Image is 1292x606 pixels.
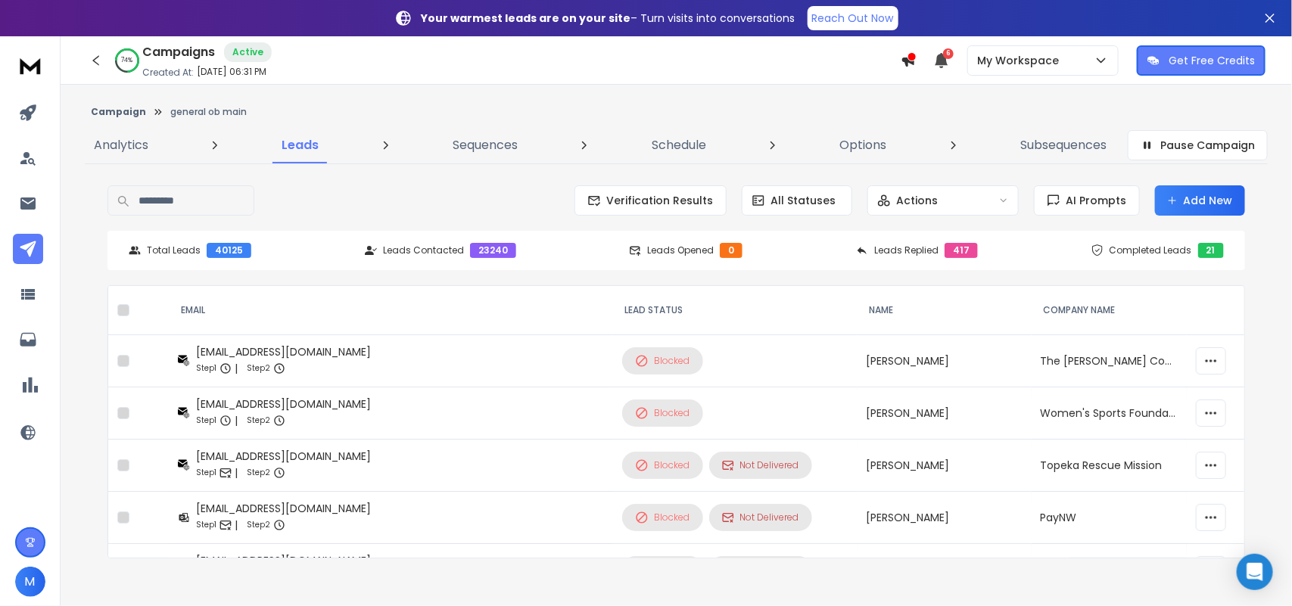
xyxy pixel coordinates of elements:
[142,67,194,79] p: Created At:
[812,11,894,26] p: Reach Out Now
[247,465,270,480] p: Step 2
[897,193,939,208] p: Actions
[643,127,715,163] a: Schedule
[247,361,270,376] p: Step 2
[771,193,836,208] p: All Statuses
[1032,492,1188,544] td: PayNW
[247,413,270,428] p: Step 2
[720,243,743,258] div: 0
[1110,244,1192,256] p: Completed Leads
[196,396,371,412] div: [EMAIL_ADDRESS][DOMAIN_NAME]
[635,511,690,524] div: Blocked
[207,243,251,258] div: 40125
[470,243,516,258] div: 23240
[1155,185,1245,216] button: Add New
[808,6,898,30] a: Reach Out Now
[196,517,216,533] p: Step 1
[977,53,1065,68] p: My Workspace
[647,244,714,256] p: Leads Opened
[282,136,319,154] p: Leads
[574,185,727,216] button: Verification Results
[85,127,157,163] a: Analytics
[943,48,954,59] span: 6
[235,413,238,428] p: |
[15,567,45,597] button: M
[601,193,714,208] span: Verification Results
[235,517,238,533] p: |
[1128,130,1268,160] button: Pause Campaign
[1032,440,1188,492] td: Topeka Rescue Mission
[858,335,1032,387] td: [PERSON_NAME]
[235,465,238,480] p: |
[858,286,1032,335] th: NAME
[1198,243,1224,258] div: 21
[196,344,371,359] div: [EMAIL_ADDRESS][DOMAIN_NAME]
[170,106,247,118] p: general ob main
[142,43,215,61] h1: Campaigns
[1034,185,1140,216] button: AI Prompts
[1137,45,1266,76] button: Get Free Credits
[383,244,464,256] p: Leads Contacted
[196,465,216,480] p: Step 1
[122,56,133,65] p: 74 %
[858,440,1032,492] td: [PERSON_NAME]
[247,517,270,533] p: Step 2
[196,553,371,568] div: [EMAIL_ADDRESS][DOMAIN_NAME]
[444,127,527,163] a: Sequences
[858,492,1032,544] td: [PERSON_NAME]
[635,354,690,368] div: Blocked
[15,51,45,79] img: logo
[422,11,795,26] p: – Turn visits into conversations
[722,511,799,524] div: Not Delivered
[1032,387,1188,440] td: Women's Sports Foundation
[858,544,1032,596] td: [PERSON_NAME]
[635,406,690,420] div: Blocked
[830,127,895,163] a: Options
[1060,193,1127,208] span: AI Prompts
[273,127,328,163] a: Leads
[1032,335,1188,387] td: The [PERSON_NAME] Company
[874,244,939,256] p: Leads Replied
[422,11,631,26] strong: Your warmest leads are on your site
[196,501,371,516] div: [EMAIL_ADDRESS][DOMAIN_NAME]
[1032,544,1188,596] td: FreeStar Financial Credit Union
[1020,136,1107,154] p: Subsequences
[1032,286,1188,335] th: Company Name
[147,244,201,256] p: Total Leads
[613,286,858,335] th: LEAD STATUS
[1237,554,1273,590] div: Open Intercom Messenger
[196,449,371,464] div: [EMAIL_ADDRESS][DOMAIN_NAME]
[1011,127,1116,163] a: Subsequences
[1169,53,1255,68] p: Get Free Credits
[196,361,216,376] p: Step 1
[197,66,266,78] p: [DATE] 06:31 PM
[224,42,272,62] div: Active
[91,106,146,118] button: Campaign
[635,458,690,472] div: Blocked
[839,136,886,154] p: Options
[94,136,148,154] p: Analytics
[196,413,216,428] p: Step 1
[169,286,612,335] th: EMAIL
[453,136,518,154] p: Sequences
[722,459,799,471] div: Not Delivered
[652,136,706,154] p: Schedule
[945,243,978,258] div: 417
[235,361,238,376] p: |
[858,387,1032,440] td: [PERSON_NAME]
